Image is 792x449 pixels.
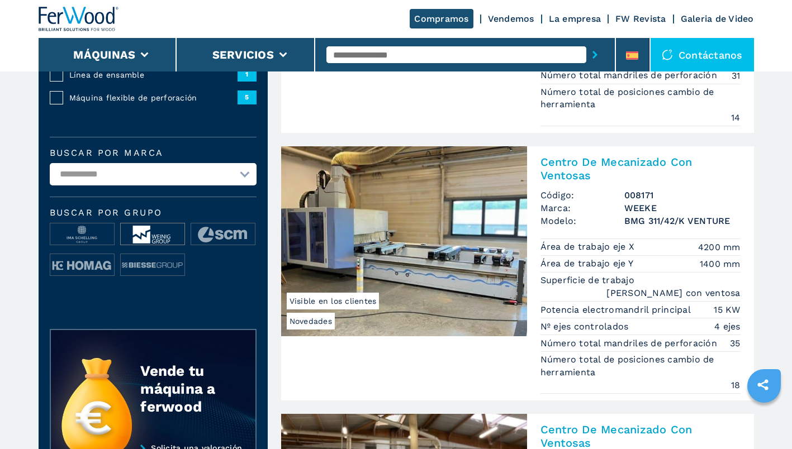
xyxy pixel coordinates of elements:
[700,257,741,270] em: 1400 mm
[540,274,638,286] p: Superficie de trabajo
[121,254,184,276] img: image
[121,223,184,246] img: image
[540,241,638,253] p: Área de trabajo eje X
[540,202,624,214] span: Marca:
[287,293,380,309] span: Visible en los clientes
[281,146,527,336] img: Centro De Mecanizado Con Ventosas WEEKE BMG 311/42/K VENTURE
[540,69,720,82] p: Número total mandriles de perforación
[540,337,720,350] p: Número total mandriles de perforación
[540,155,741,182] h2: Centro De Mecanizado Con Ventosas
[732,69,741,82] em: 31
[586,42,604,68] button: submit-button
[606,286,740,299] em: [PERSON_NAME] con ventosa
[488,13,534,24] a: Vendemos
[744,399,784,441] iframe: Chat
[731,379,741,391] em: 18
[714,320,741,333] em: 4 ejes
[238,90,257,104] span: 5
[549,13,601,24] a: La empresa
[714,303,740,316] em: 15 KW
[731,111,741,124] em: 14
[410,9,473,28] a: Compramos
[287,313,335,329] span: Novedades
[540,304,694,316] p: Potencia electromandril principal
[749,371,777,399] a: sharethis
[651,38,754,71] div: Contáctanos
[50,223,114,246] img: image
[624,202,741,214] h3: WEEKE
[69,69,238,80] span: Línea de ensamble
[140,362,233,415] div: Vende tu máquina a ferwood
[39,7,119,31] img: Ferwood
[540,257,637,270] p: Área de trabajo eje Y
[281,146,754,400] a: Centro De Mecanizado Con Ventosas WEEKE BMG 311/42/K VENTURENovedadesVisible en los clientesCentr...
[191,223,255,246] img: image
[540,86,741,111] p: Número total de posiciones cambio de herramienta
[73,48,135,61] button: Máquinas
[730,337,741,350] em: 35
[615,13,666,24] a: FW Revista
[624,214,741,227] h3: BMG 311/42/K VENTURE
[540,321,632,333] p: Nº ejes controlados
[540,189,624,202] span: Código:
[50,254,114,276] img: image
[698,241,741,254] em: 4200 mm
[624,189,741,202] h3: 008171
[662,49,673,60] img: Contáctanos
[540,354,741,379] p: Número total de posiciones cambio de herramienta
[50,208,257,217] span: Buscar por grupo
[238,68,257,81] span: 1
[540,214,624,227] span: Modelo:
[681,13,754,24] a: Galeria de Video
[69,92,238,103] span: Máquina flexible de perforación
[212,48,274,61] button: Servicios
[50,149,257,157] label: Buscar por marca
